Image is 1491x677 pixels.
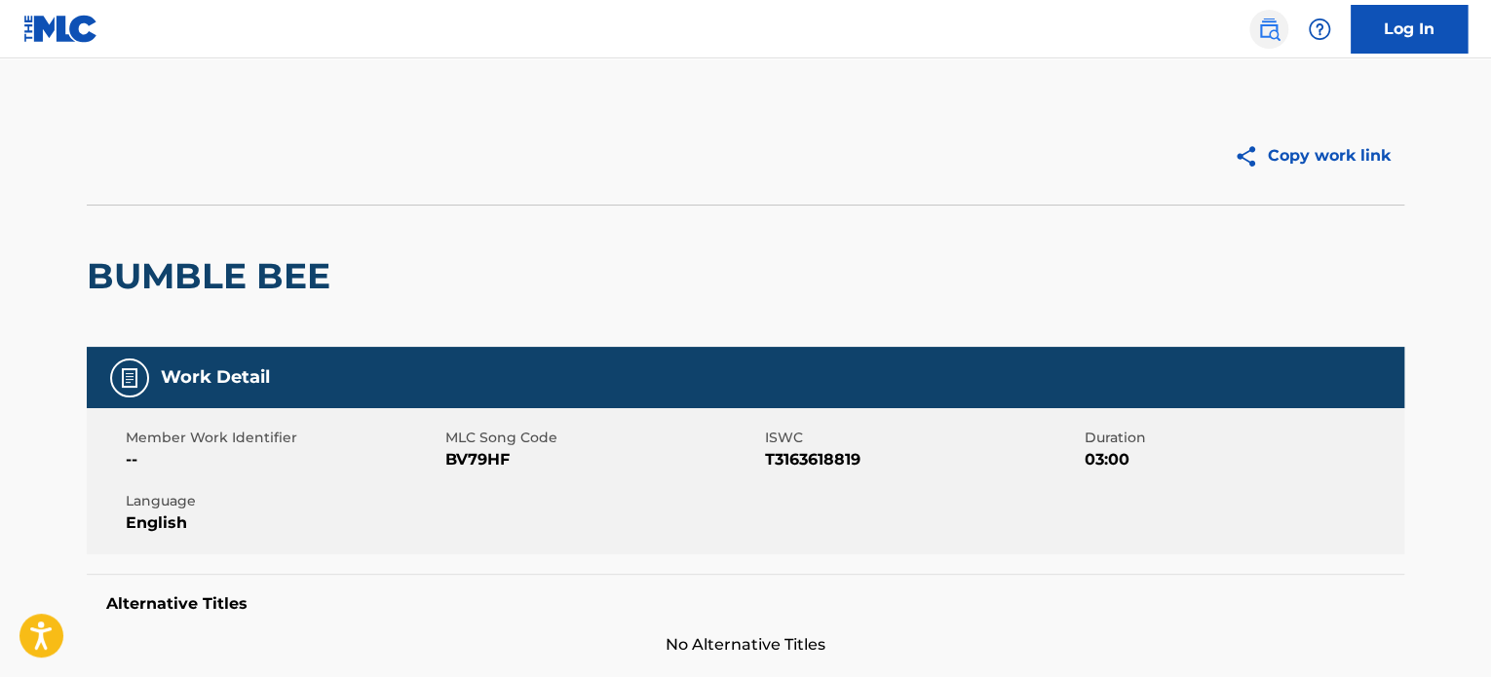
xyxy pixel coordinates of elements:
[106,594,1385,614] h5: Alternative Titles
[1257,18,1281,41] img: search
[87,633,1404,657] span: No Alternative Titles
[1351,5,1468,54] a: Log In
[1234,144,1268,169] img: Copy work link
[87,254,340,298] h2: BUMBLE BEE
[1085,428,1399,448] span: Duration
[118,366,141,390] img: Work Detail
[126,448,440,471] span: --
[1394,583,1491,677] iframe: Chat Widget
[126,491,440,511] span: Language
[765,428,1080,448] span: ISWC
[23,15,98,43] img: MLC Logo
[1300,10,1339,49] div: Help
[126,428,440,448] span: Member Work Identifier
[445,448,760,471] span: BV79HF
[765,448,1080,471] span: T3163618819
[1249,10,1288,49] a: Public Search
[445,428,760,448] span: MLC Song Code
[161,366,270,389] h5: Work Detail
[126,511,440,535] span: English
[1085,448,1399,471] span: 03:00
[1308,18,1331,41] img: help
[1220,132,1404,180] button: Copy work link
